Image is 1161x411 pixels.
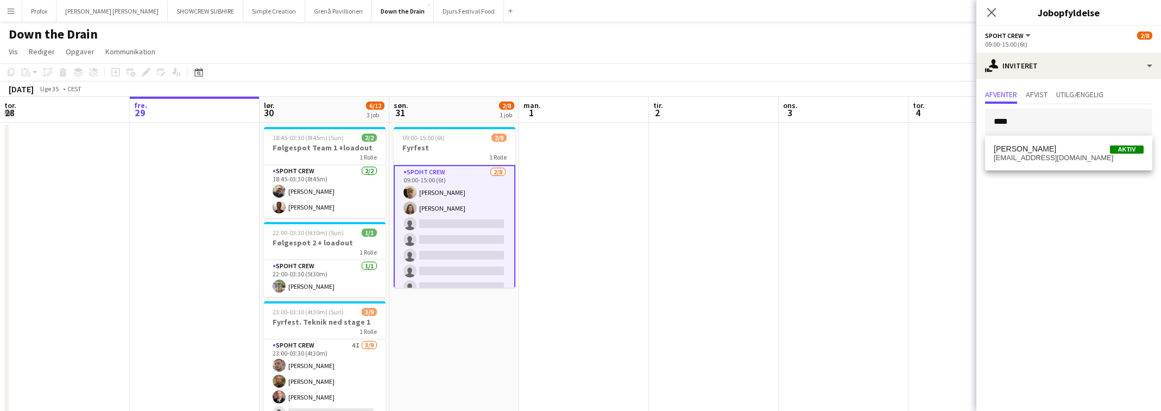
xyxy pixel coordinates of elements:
[101,45,160,59] a: Kommunikation
[264,100,275,110] span: lør.
[4,100,16,110] span: tor.
[985,31,1024,40] span: Spoht Crew
[359,248,377,256] span: 1 Rolle
[359,327,377,336] span: 1 Rolle
[132,106,147,119] span: 29
[366,102,384,110] span: 6/12
[911,106,925,119] span: 4
[783,100,798,110] span: ons.
[264,127,386,218] app-job-card: 18:45-03:30 (8t45m) (Sun)2/2Følgespot Team 1 +loadout1 RolleSpoht Crew2/218:45-03:30 (8t45m)[PERS...
[976,5,1161,20] h3: Jobopfyldelse
[273,229,344,237] span: 22:00-03:30 (5t30m) (Sun)
[394,143,515,153] h3: Fyrfest
[22,1,56,22] button: Profox
[976,144,1161,163] p: Klik på tekstfeltet for at invitere et team
[394,165,515,314] app-card-role: Spoht Crew2/809:00-15:00 (6t)[PERSON_NAME][PERSON_NAME]
[367,111,384,119] div: 3 job
[985,40,1152,48] div: 09:00-15:00 (6t)
[264,222,386,297] app-job-card: 22:00-03:30 (5t30m) (Sun)1/1Følgespot 2 + loadout1 RolleSpoht Crew1/122:00-03:30 (5t30m)[PERSON_N...
[243,1,305,22] button: Simple Creation
[264,143,386,153] h3: Følgespot Team 1 +loadout
[359,153,377,161] span: 1 Rolle
[913,100,925,110] span: tor.
[168,1,243,22] button: SHOWCREW SUBHIRE
[61,45,99,59] a: Opgaver
[994,144,1056,154] span: Aurimas Kieza
[362,308,377,316] span: 3/9
[1110,146,1144,154] span: Aktiv
[985,31,1032,40] button: Spoht Crew
[36,85,63,93] span: Uge 35
[372,1,434,22] button: Down the Drain
[67,85,81,93] div: CEST
[489,153,507,161] span: 1 Rolle
[434,1,504,22] button: Djurs Festival Food
[976,53,1161,79] div: Inviteret
[264,317,386,327] h3: Fyrfest. Teknik ned stage 1
[985,91,1017,98] span: Afventer
[522,106,541,119] span: 1
[402,134,445,142] span: 09:00-15:00 (6t)
[273,134,344,142] span: 18:45-03:30 (8t45m) (Sun)
[362,134,377,142] span: 2/2
[9,84,34,94] div: [DATE]
[499,102,514,110] span: 2/8
[362,229,377,237] span: 1/1
[4,45,22,59] a: Vis
[264,260,386,297] app-card-role: Spoht Crew1/122:00-03:30 (5t30m)[PERSON_NAME]
[523,100,541,110] span: man.
[134,100,147,110] span: fre.
[392,106,408,119] span: 31
[264,238,386,248] h3: Følgespot 2 + loadout
[491,134,507,142] span: 2/8
[394,127,515,288] app-job-card: 09:00-15:00 (6t)2/8Fyrfest1 RolleSpoht Crew2/809:00-15:00 (6t)[PERSON_NAME][PERSON_NAME]
[3,106,16,119] span: 28
[1137,31,1152,40] span: 2/8
[56,1,168,22] button: [PERSON_NAME] [PERSON_NAME]
[9,26,98,42] h1: Down the Drain
[66,47,94,56] span: Opgaver
[1056,91,1103,98] span: Utilgængelig
[29,47,55,56] span: Rediger
[262,106,275,119] span: 30
[394,100,408,110] span: søn.
[273,308,344,316] span: 23:00-03:30 (4t30m) (Sun)
[994,154,1144,162] span: akieza2002@yahoo.com
[305,1,372,22] button: Grenå Pavillionen
[105,47,155,56] span: Kommunikation
[264,165,386,218] app-card-role: Spoht Crew2/218:45-03:30 (8t45m)[PERSON_NAME][PERSON_NAME]
[1026,91,1048,98] span: Afvist
[652,106,663,119] span: 2
[9,47,18,56] span: Vis
[500,111,514,119] div: 1 job
[24,45,59,59] a: Rediger
[653,100,663,110] span: tir.
[781,106,798,119] span: 3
